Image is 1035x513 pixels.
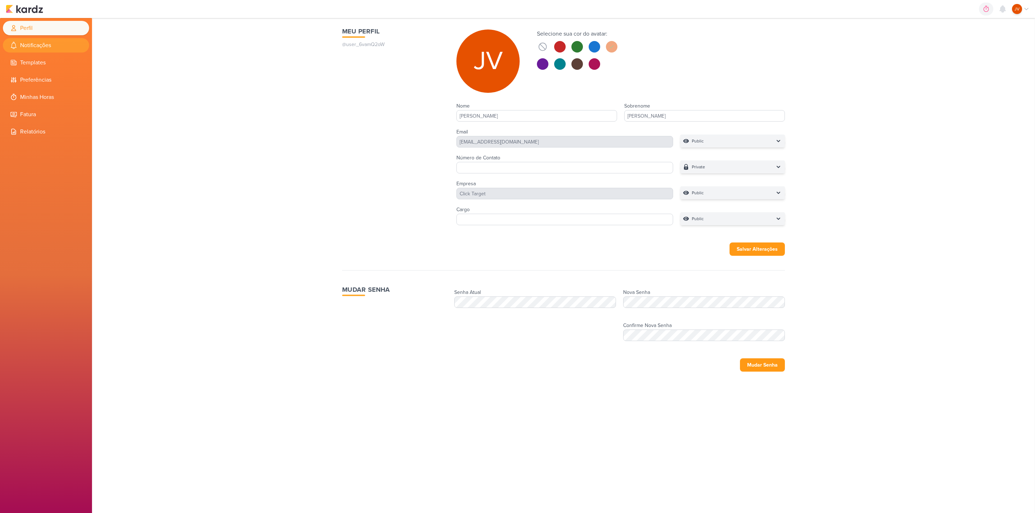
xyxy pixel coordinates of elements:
[456,103,470,109] label: Nome
[342,285,448,295] h1: Mudar Senha
[692,215,704,222] p: Public
[3,73,89,87] li: Preferências
[3,21,89,35] li: Perfil
[623,289,650,295] label: Nova Senha
[3,107,89,122] li: Fatura
[680,135,785,147] button: Public
[692,163,705,171] p: Private
[624,103,650,109] label: Sobrenome
[456,206,470,213] label: Cargo
[692,137,704,145] p: Public
[3,124,89,139] li: Relatórios
[3,90,89,104] li: Minhas Horas
[456,136,673,147] div: [EMAIL_ADDRESS][DOMAIN_NAME]
[1012,4,1022,14] div: Joney Viana
[680,212,785,225] button: Public
[692,189,704,196] p: Public
[1015,6,1020,12] p: JV
[454,289,481,295] label: Senha Atual
[537,29,617,38] div: Selecione sua cor do avatar:
[680,160,785,173] button: Private
[623,322,672,328] label: Confirme Nova Senha
[3,55,89,70] li: Templates
[3,38,89,53] li: Notificações
[456,181,476,187] label: Empresa
[474,48,503,74] p: JV
[730,242,785,256] button: Salvar Alterações
[456,129,468,135] label: Email
[456,155,500,161] label: Número de Contato
[342,41,442,48] p: @user_6vamQ2oW
[456,29,520,93] div: Joney Viana
[740,358,785,372] button: Mudar Senha
[342,27,442,36] h1: Meu Perfil
[680,186,785,199] button: Public
[6,5,43,13] img: kardz.app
